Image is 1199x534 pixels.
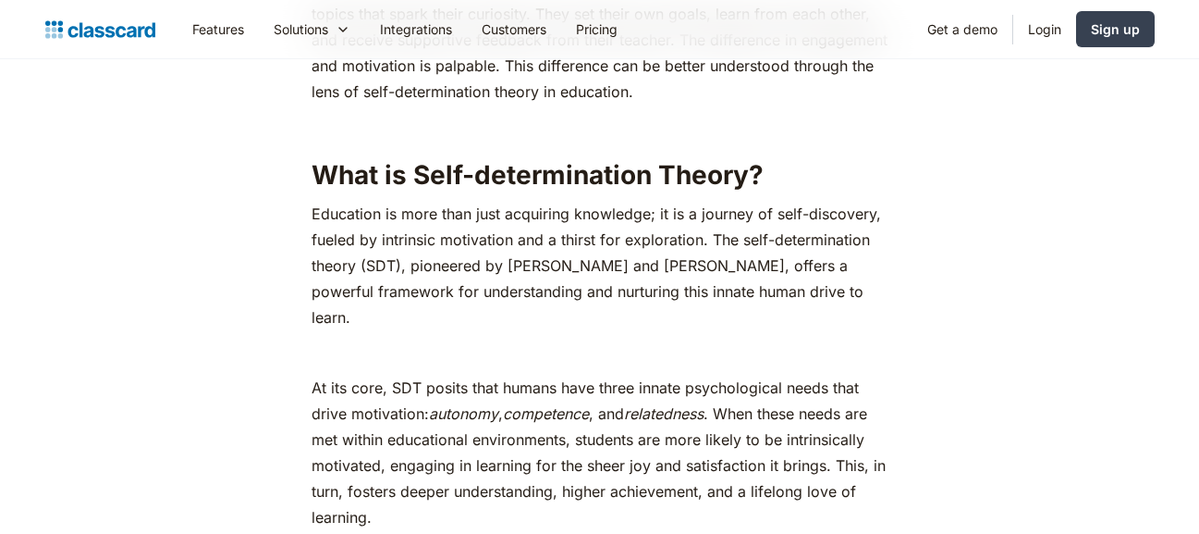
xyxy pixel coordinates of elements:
div: Solutions [274,19,328,39]
a: Login [1013,8,1076,50]
a: home [45,17,155,43]
a: Sign up [1076,11,1155,47]
p: At its core, SDT posits that humans have three innate psychological needs that drive motivation: ... [312,375,887,530]
a: Features [177,8,259,50]
h2: What is Self-determination Theory? [312,158,887,192]
a: Customers [467,8,561,50]
a: Integrations [365,8,467,50]
p: Education is more than just acquiring knowledge; it is a journey of self-discovery, fueled by int... [312,201,887,330]
p: ‍ [312,340,887,366]
a: Get a demo [912,8,1012,50]
p: ‍ [312,114,887,140]
div: Sign up [1091,19,1140,39]
em: competence [503,404,589,423]
em: autonomy [429,404,498,423]
a: Pricing [561,8,632,50]
em: relatedness [624,404,703,423]
div: Solutions [259,8,365,50]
